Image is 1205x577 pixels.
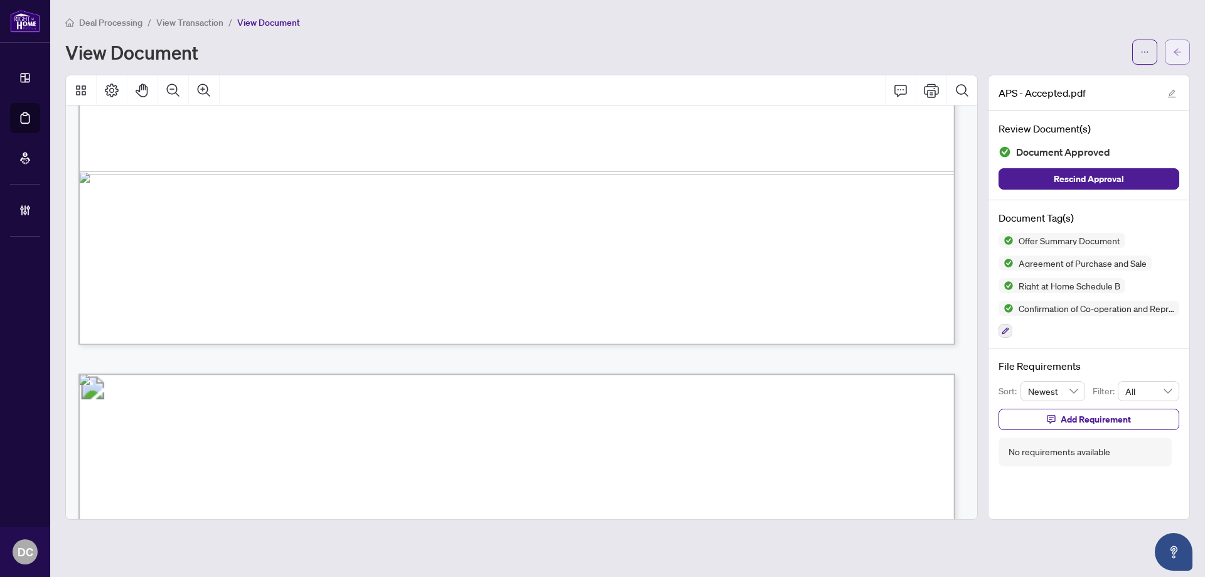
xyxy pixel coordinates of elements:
[999,359,1179,374] h4: File Requirements
[1014,236,1125,245] span: Offer Summary Document
[999,85,1086,100] span: APS - Accepted.pdf
[1028,382,1078,401] span: Newest
[999,409,1179,430] button: Add Requirement
[999,210,1179,225] h4: Document Tag(s)
[147,15,151,30] li: /
[18,543,33,561] span: DC
[999,168,1179,190] button: Rescind Approval
[156,17,223,28] span: View Transaction
[1155,533,1192,571] button: Open asap
[10,9,40,33] img: logo
[1009,445,1110,459] div: No requirements available
[65,18,74,27] span: home
[999,121,1179,136] h4: Review Document(s)
[1061,409,1131,429] span: Add Requirement
[1014,304,1179,313] span: Confirmation of Co-operation and Representation—Buyer/Seller
[1173,48,1182,57] span: arrow-left
[237,17,300,28] span: View Document
[999,384,1020,398] p: Sort:
[1014,281,1125,290] span: Right at Home Schedule B
[999,146,1011,158] img: Document Status
[1140,48,1149,57] span: ellipsis
[999,278,1014,293] img: Status Icon
[999,256,1014,271] img: Status Icon
[1167,89,1176,98] span: edit
[999,301,1014,316] img: Status Icon
[228,15,232,30] li: /
[65,42,198,62] h1: View Document
[79,17,142,28] span: Deal Processing
[1014,259,1152,267] span: Agreement of Purchase and Sale
[1016,144,1110,161] span: Document Approved
[1093,384,1118,398] p: Filter:
[1054,169,1124,189] span: Rescind Approval
[999,233,1014,248] img: Status Icon
[1125,382,1172,401] span: All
